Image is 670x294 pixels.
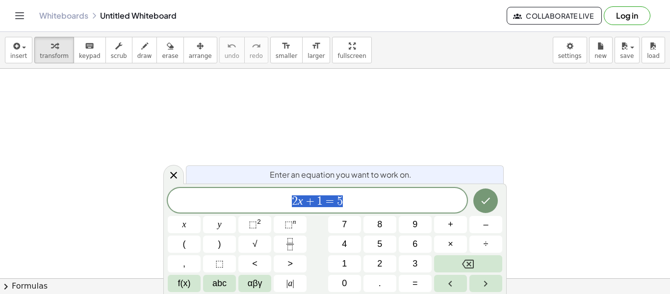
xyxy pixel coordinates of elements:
button: Greek alphabet [238,275,271,292]
button: 3 [399,255,432,272]
button: 1 [328,255,361,272]
sup: 2 [257,218,261,225]
button: Alphabet [203,275,236,292]
button: Backspace [434,255,502,272]
button: 2 [363,255,396,272]
span: x [182,218,186,231]
button: Absolute value [274,275,307,292]
span: larger [308,53,325,59]
i: redo [252,40,261,52]
span: 3 [412,257,417,270]
button: Superscript [274,216,307,233]
button: Greater than [274,255,307,272]
span: load [647,53,660,59]
span: × [448,238,453,251]
span: y [218,218,222,231]
button: Less than [238,255,271,272]
button: Functions [168,275,201,292]
button: Times [434,236,467,253]
button: Collaborate Live [507,7,602,25]
span: abc [212,277,227,290]
span: ( [183,238,186,251]
span: = [323,195,337,207]
span: 2 [292,195,298,207]
button: , [168,255,201,272]
span: smaller [276,53,297,59]
span: fullscreen [337,53,366,59]
button: fullscreen [332,37,371,63]
button: draw [132,37,157,63]
span: arrange [189,53,212,59]
span: redo [250,53,263,59]
button: 0 [328,275,361,292]
button: . [363,275,396,292]
button: Divide [469,236,502,253]
button: Minus [469,216,502,233]
span: 7 [342,218,347,231]
span: keypad [79,53,101,59]
span: = [412,277,418,290]
var: x [298,194,303,207]
button: redoredo [244,37,268,63]
span: | [292,278,294,288]
button: 5 [363,236,396,253]
i: format_size [282,40,291,52]
i: format_size [311,40,321,52]
span: save [620,53,634,59]
span: ) [218,238,221,251]
button: x [168,216,201,233]
button: load [642,37,665,63]
button: Plus [434,216,467,233]
span: 1 [342,257,347,270]
span: ⬚ [215,257,224,270]
i: keyboard [85,40,94,52]
button: insert [5,37,32,63]
span: a [286,277,294,290]
span: ÷ [484,238,489,251]
span: 0 [342,277,347,290]
span: – [483,218,488,231]
button: Squared [238,216,271,233]
span: , [183,257,185,270]
button: Square root [238,236,271,253]
button: Left arrow [434,275,467,292]
a: Whiteboards [39,11,88,21]
span: new [594,53,607,59]
span: | [286,278,288,288]
span: undo [225,53,239,59]
span: scrub [111,53,127,59]
span: f(x) [178,277,191,290]
span: √ [253,238,258,251]
span: Collaborate Live [515,11,593,20]
i: undo [227,40,236,52]
button: Done [473,188,498,213]
span: draw [137,53,152,59]
span: insert [10,53,27,59]
button: undoundo [219,37,245,63]
span: 5 [377,238,382,251]
button: Equals [399,275,432,292]
button: 8 [363,216,396,233]
span: ⬚ [284,219,293,229]
button: scrub [105,37,132,63]
button: keyboardkeypad [74,37,106,63]
span: 4 [342,238,347,251]
span: 2 [377,257,382,270]
button: Log in [604,6,650,25]
button: 6 [399,236,432,253]
button: Right arrow [469,275,502,292]
span: > [287,257,293,270]
button: ) [203,236,236,253]
button: settings [553,37,587,63]
button: 4 [328,236,361,253]
span: Enter an equation you want to work on. [270,169,412,181]
button: erase [156,37,183,63]
button: format_sizesmaller [270,37,303,63]
span: erase [162,53,178,59]
button: Placeholder [203,255,236,272]
button: 7 [328,216,361,233]
button: save [615,37,640,63]
sup: n [293,218,296,225]
span: 1 [317,195,323,207]
span: settings [558,53,582,59]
